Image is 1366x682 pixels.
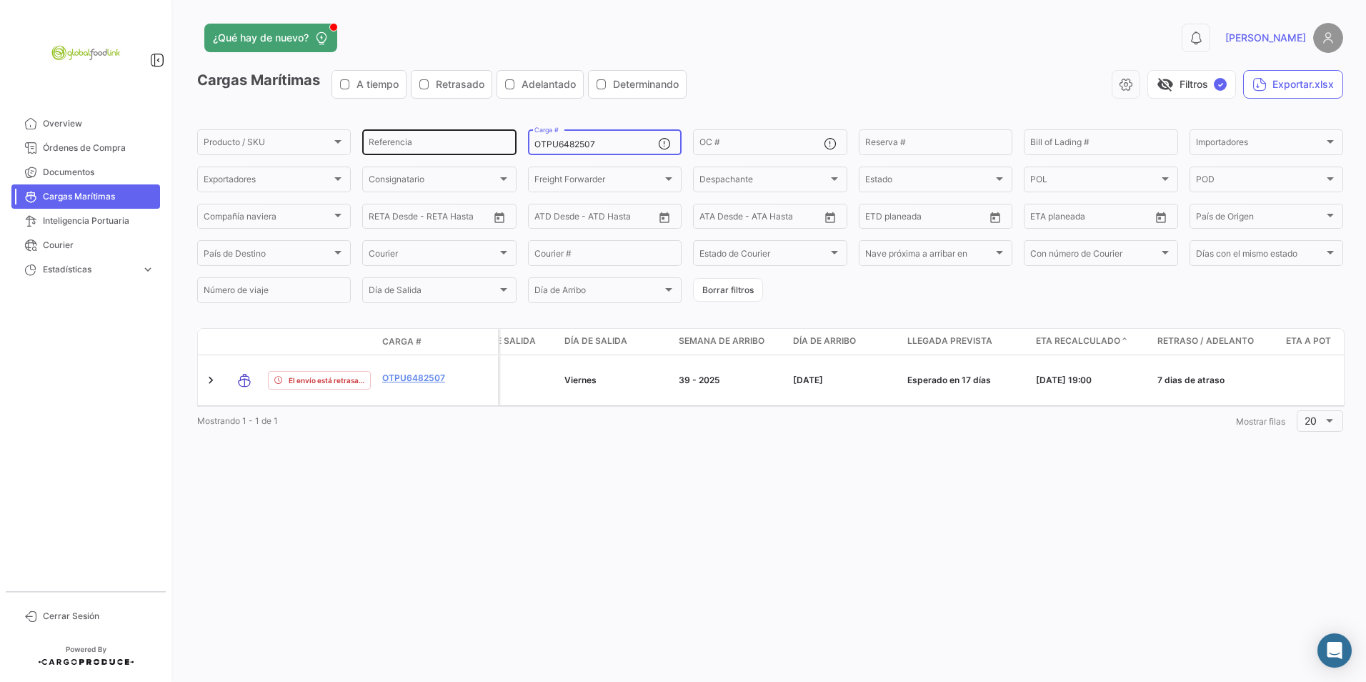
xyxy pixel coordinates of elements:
[1152,329,1280,355] datatable-header-cell: Retraso / Adelanto
[11,209,160,233] a: Inteligencia Portuaria
[1030,329,1152,355] datatable-header-cell: ETA Recalculado
[43,166,154,179] span: Documentos
[907,374,1024,387] div: Esperado en 17 días
[43,214,154,227] span: Inteligencia Portuaria
[1313,23,1343,53] img: placeholder-user.png
[462,336,498,347] datatable-header-cell: Póliza
[1030,250,1158,260] span: Con número de Courier
[679,335,764,347] span: Semana de Arribo
[369,214,394,224] input: Desde
[865,177,993,187] span: Estado
[865,250,993,260] span: Nave próxima a arribar en
[43,610,154,623] span: Cerrar Sesión
[444,329,559,355] datatable-header-cell: Semana de Salida
[43,190,154,203] span: Cargas Marítimas
[369,177,497,187] span: Consignatario
[679,374,782,387] div: 39 - 2025
[11,233,160,257] a: Courier
[412,71,492,98] button: Retrasado
[382,335,422,348] span: Carga #
[204,373,218,387] a: Expand/Collapse Row
[1196,250,1324,260] span: Días con el mismo estado
[1305,415,1317,427] span: 20
[699,214,743,224] input: ATA Desde
[197,415,278,426] span: Mostrando 1 - 1 de 1
[1147,70,1236,99] button: visibility_offFiltros✓
[11,112,160,136] a: Overview
[522,77,576,92] span: Adelantado
[1196,177,1324,187] span: POD
[204,250,331,260] span: País de Destino
[377,330,462,354] datatable-header-cell: Carga #
[11,136,160,160] a: Órdenes de Compra
[613,77,679,92] span: Determinando
[984,207,1006,228] button: Open calendar
[1036,375,1092,385] span: [DATE] 19:00
[865,214,891,224] input: Desde
[226,336,262,347] datatable-header-cell: Modo de Transporte
[1317,633,1352,668] div: Abrir Intercom Messenger
[1157,76,1174,93] span: visibility_off
[1225,31,1306,45] span: [PERSON_NAME]
[1030,177,1158,187] span: POL
[1196,214,1324,224] span: País de Origen
[43,239,154,252] span: Courier
[497,71,583,98] button: Adelantado
[197,70,691,99] h3: Cargas Marítimas
[787,329,902,355] datatable-header-cell: Día de Arribo
[534,214,579,224] input: ATD Desde
[693,278,763,302] button: Borrar filtros
[673,329,787,355] datatable-header-cell: Semana de Arribo
[589,71,686,98] button: Determinando
[50,17,121,89] img: 54b9ca08-384c-4106-b190-c4a529278d19.jpeg
[907,335,992,347] span: Llegada prevista
[1236,416,1285,427] span: Mostrar filas
[534,287,662,297] span: Día de Arribo
[204,177,331,187] span: Exportadores
[43,263,136,276] span: Estadísticas
[1286,335,1331,347] span: ETA a POT
[1066,214,1123,224] input: Hasta
[204,139,331,149] span: Producto / SKU
[262,336,377,347] datatable-header-cell: Estado de Envio
[141,263,154,276] span: expand_more
[1030,214,1056,224] input: Desde
[289,375,364,386] span: El envío está retrasado.
[43,117,154,130] span: Overview
[357,77,399,92] span: A tiempo
[901,214,958,224] input: Hasta
[1196,139,1324,149] span: Importadores
[369,250,497,260] span: Courier
[699,177,827,187] span: Despachante
[404,214,462,224] input: Hasta
[753,214,810,224] input: ATA Hasta
[654,207,675,228] button: Open calendar
[793,374,896,387] div: [DATE]
[1214,78,1227,91] span: ✓
[793,335,856,347] span: Día de Arribo
[332,71,406,98] button: A tiempo
[213,31,309,45] span: ¿Qué hay de nuevo?
[1243,70,1343,99] button: Exportar.xlsx
[11,184,160,209] a: Cargas Marítimas
[564,374,667,387] div: Viernes
[489,207,510,228] button: Open calendar
[564,335,627,347] span: Día de Salida
[902,329,1030,355] datatable-header-cell: Llegada prevista
[382,372,457,385] a: OTPU6482507
[43,142,154,154] span: Órdenes de Compra
[559,329,673,355] datatable-header-cell: Día de Salida
[1157,335,1254,347] span: Retraso / Adelanto
[534,177,662,187] span: Freight Forwarder
[1036,335,1120,347] span: ETA Recalculado
[204,24,337,52] button: ¿Qué hay de nuevo?
[589,214,647,224] input: ATD Hasta
[699,250,827,260] span: Estado de Courier
[1150,207,1172,228] button: Open calendar
[436,77,484,92] span: Retrasado
[369,287,497,297] span: Día de Salida
[11,160,160,184] a: Documentos
[204,214,331,224] span: Compañía naviera
[450,374,553,387] div: 30 - 2025
[1157,375,1225,385] span: 7 dias de atraso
